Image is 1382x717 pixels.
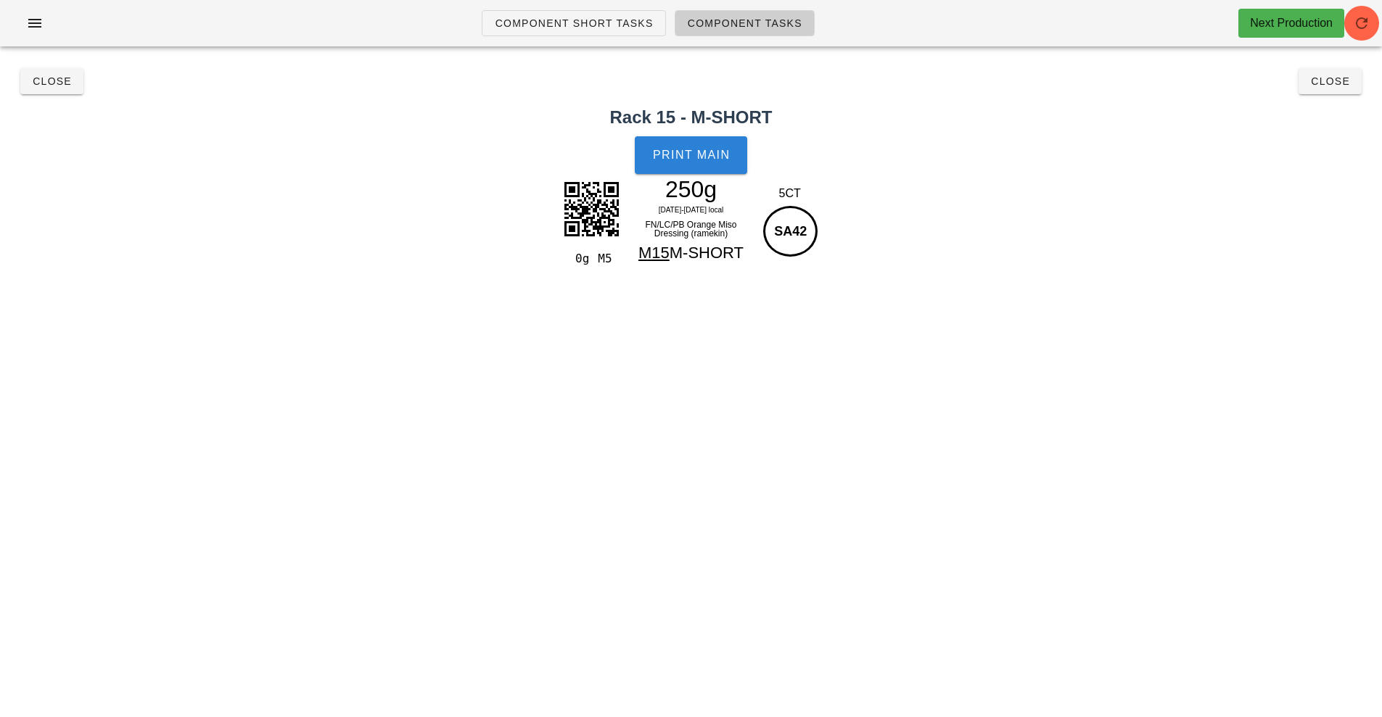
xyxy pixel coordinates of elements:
div: 0g [562,249,592,268]
div: 5CT [760,185,820,202]
div: FN/LC/PB Orange Miso Dressing (ramekin) [628,217,754,241]
span: Component Tasks [687,17,802,29]
button: Close [20,68,83,94]
span: M-SHORT [670,244,744,262]
div: SA42 [763,206,818,257]
span: [DATE]-[DATE] local [659,206,724,214]
span: Close [32,75,72,87]
div: 250g [628,178,754,200]
a: Component Tasks [675,10,815,36]
button: Close [1299,68,1362,94]
button: Print Main [635,136,746,174]
a: Component Short Tasks [482,10,665,36]
div: M5 [592,249,622,268]
span: Print Main [652,149,731,162]
img: +cjhIQhWUNCnqQOUltUDybXN2QN0cFOWeQQsiZATpUCxKghZG5RU3oJCPH4rKkpECA13caeCpAxaWsbB0hNt7GnAmRM2trGAV... [555,173,628,245]
div: Next Production [1250,14,1333,32]
span: Close [1310,75,1350,87]
h2: Rack 15 - M-SHORT [9,104,1373,130]
span: M15 [638,244,670,262]
span: Component Short Tasks [494,17,653,29]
